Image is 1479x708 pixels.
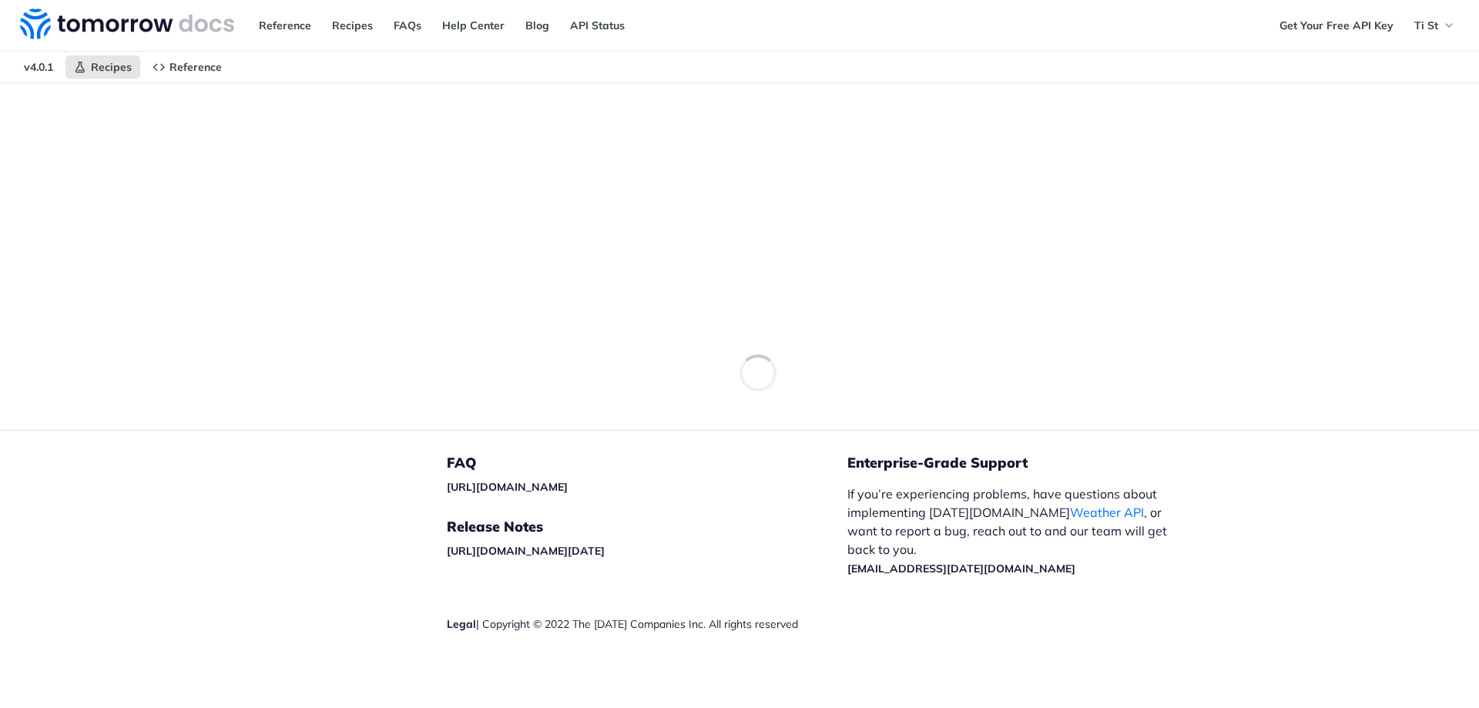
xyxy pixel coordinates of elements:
[447,480,568,494] a: [URL][DOMAIN_NAME]
[91,60,132,74] span: Recipes
[1070,505,1144,520] a: Weather API
[169,60,222,74] span: Reference
[324,14,381,37] a: Recipes
[447,544,605,558] a: [URL][DOMAIN_NAME][DATE]
[447,454,847,472] h5: FAQ
[447,617,476,631] a: Legal
[250,14,320,37] a: Reference
[847,485,1183,577] p: If you’re experiencing problems, have questions about implementing [DATE][DOMAIN_NAME] , or want ...
[144,55,230,79] a: Reference
[847,562,1075,575] a: [EMAIL_ADDRESS][DATE][DOMAIN_NAME]
[447,518,847,536] h5: Release Notes
[517,14,558,37] a: Blog
[65,55,140,79] a: Recipes
[1406,14,1464,37] button: Ti St
[15,55,62,79] span: v4.0.1
[385,14,430,37] a: FAQs
[1414,18,1438,32] span: Ti St
[562,14,633,37] a: API Status
[847,454,1208,472] h5: Enterprise-Grade Support
[447,616,847,632] div: | Copyright © 2022 The [DATE] Companies Inc. All rights reserved
[434,14,513,37] a: Help Center
[20,8,234,39] img: Tomorrow.io Weather API Docs
[1271,14,1402,37] a: Get Your Free API Key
